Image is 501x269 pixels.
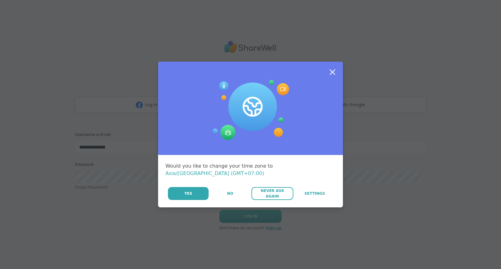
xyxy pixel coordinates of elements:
[212,80,289,141] img: Session Experience
[184,191,192,196] span: Yes
[227,191,233,196] span: No
[168,187,209,200] button: Yes
[165,170,264,176] span: Asia/[GEOGRAPHIC_DATA] (GMT+07:00)
[255,188,290,199] span: Never Ask Again
[209,187,251,200] button: No
[251,187,293,200] button: Never Ask Again
[165,162,336,177] div: Would you like to change your time zone to
[304,191,325,196] span: Settings
[294,187,336,200] a: Settings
